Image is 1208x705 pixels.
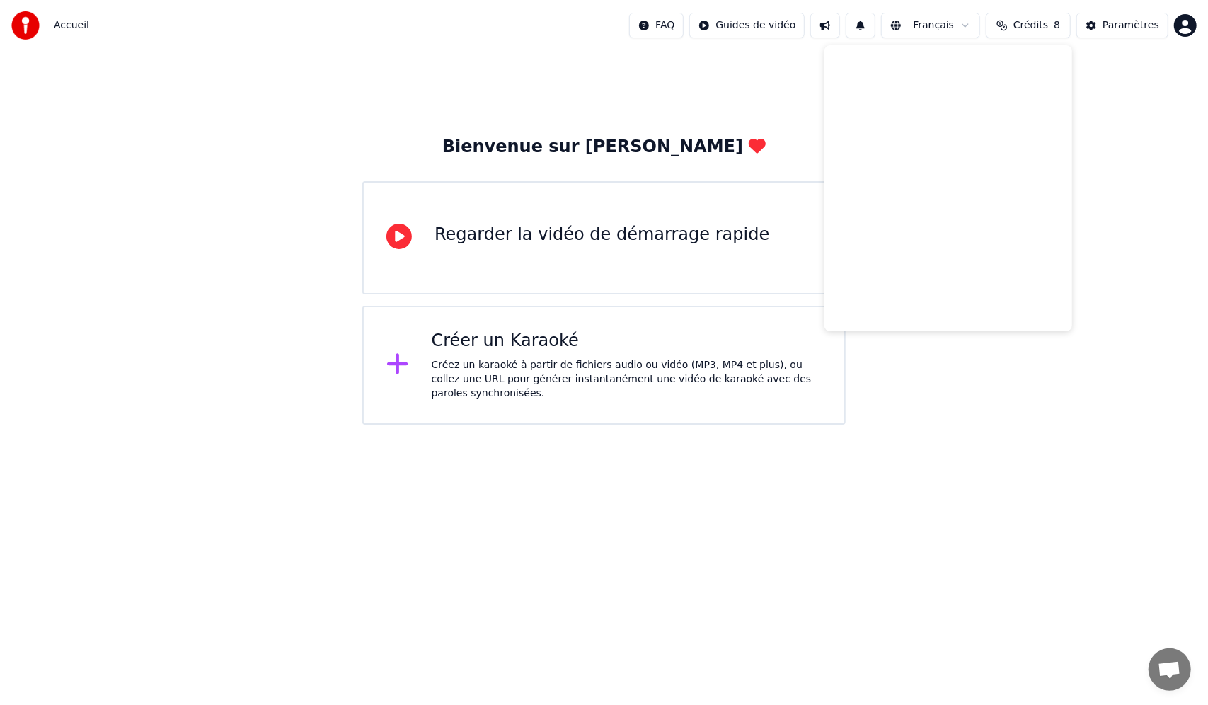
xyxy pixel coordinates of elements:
[1054,18,1060,33] span: 8
[1076,13,1168,38] button: Paramètres
[432,358,822,401] div: Créez un karaoké à partir de fichiers audio ou vidéo (MP3, MP4 et plus), ou collez une URL pour g...
[1013,18,1048,33] span: Crédits
[11,11,40,40] img: youka
[442,136,766,159] div: Bienvenue sur [PERSON_NAME]
[435,224,769,246] div: Regarder la vidéo de démarrage rapide
[54,18,89,33] span: Accueil
[986,13,1071,38] button: Crédits8
[1149,648,1191,691] div: Ouvrir le chat
[629,13,684,38] button: FAQ
[54,18,89,33] nav: breadcrumb
[432,330,822,352] div: Créer un Karaoké
[689,13,805,38] button: Guides de vidéo
[1103,18,1159,33] div: Paramètres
